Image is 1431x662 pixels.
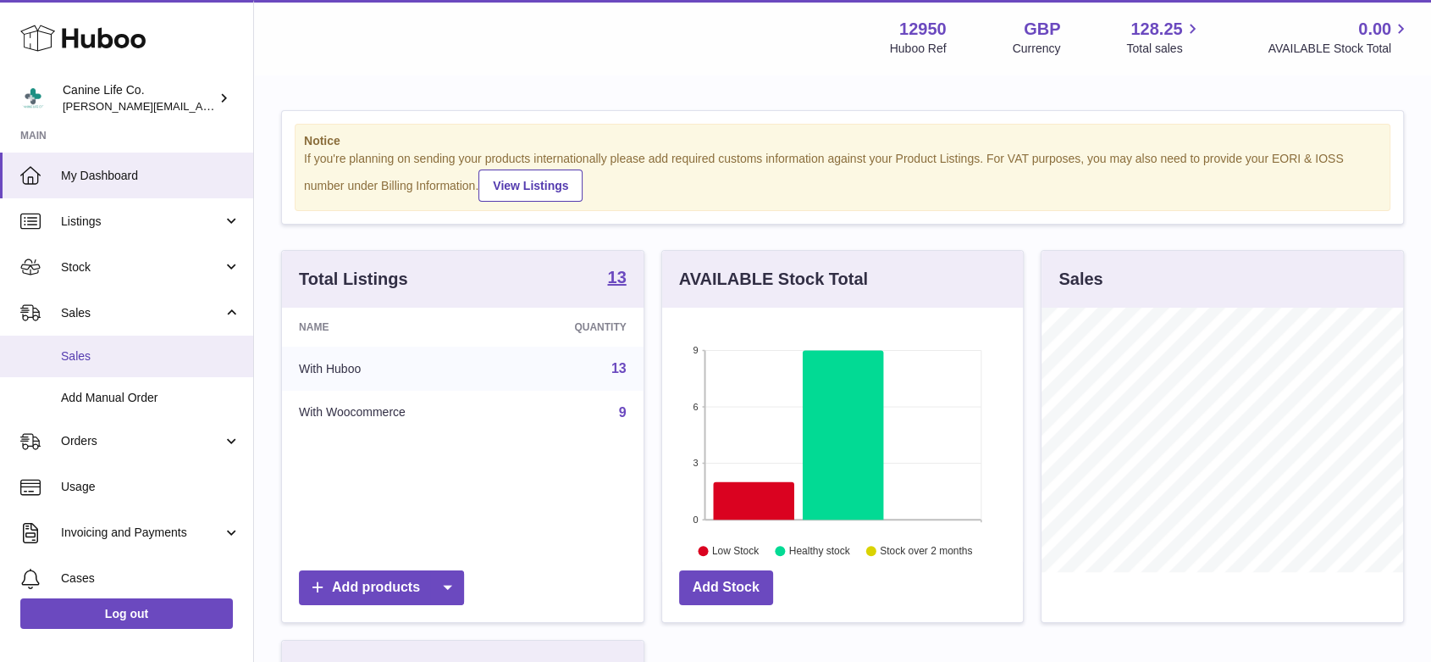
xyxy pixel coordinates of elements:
div: Huboo Ref [890,41,947,57]
span: Usage [61,479,240,495]
span: [PERSON_NAME][EMAIL_ADDRESS][DOMAIN_NAME] [63,99,340,113]
span: Cases [61,570,240,587]
td: With Huboo [282,347,506,391]
span: Add Manual Order [61,390,240,406]
span: 128.25 [1130,18,1182,41]
div: Currency [1013,41,1061,57]
span: Stock [61,259,223,275]
span: Listings [61,214,223,230]
h3: Total Listings [299,268,408,291]
h3: Sales [1058,268,1102,291]
strong: 12950 [899,18,947,41]
a: 0.00 AVAILABLE Stock Total [1268,18,1411,57]
text: Low Stock [712,545,760,557]
span: Sales [61,348,240,364]
a: 13 [607,269,626,289]
th: Name [282,308,506,347]
a: 13 [611,361,627,376]
text: 0 [693,515,698,525]
strong: Notice [304,133,1381,149]
strong: 13 [607,269,626,286]
a: Add Stock [679,570,773,605]
strong: GBP [1024,18,1060,41]
text: Stock over 2 months [880,545,972,557]
div: Canine Life Co. [63,82,215,114]
text: 9 [693,345,698,355]
a: View Listings [478,170,583,202]
img: kevin@clsgltd.co.uk [20,86,46,111]
a: Log out [20,598,233,629]
div: If you're planning on sending your products internationally please add required customs informati... [304,151,1381,202]
a: 9 [619,405,627,420]
h3: AVAILABLE Stock Total [679,268,868,291]
span: AVAILABLE Stock Total [1268,41,1411,57]
th: Quantity [506,308,644,347]
span: Invoicing and Payments [61,525,223,541]
span: 0.00 [1358,18,1391,41]
span: Orders [61,433,223,449]
a: Add products [299,570,464,605]
a: 128.25 Total sales [1126,18,1202,57]
span: Total sales [1126,41,1202,57]
text: 3 [693,458,698,468]
td: With Woocommerce [282,391,506,435]
text: Healthy stock [789,545,851,557]
text: 6 [693,402,698,412]
span: My Dashboard [61,168,240,184]
span: Sales [61,305,223,321]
